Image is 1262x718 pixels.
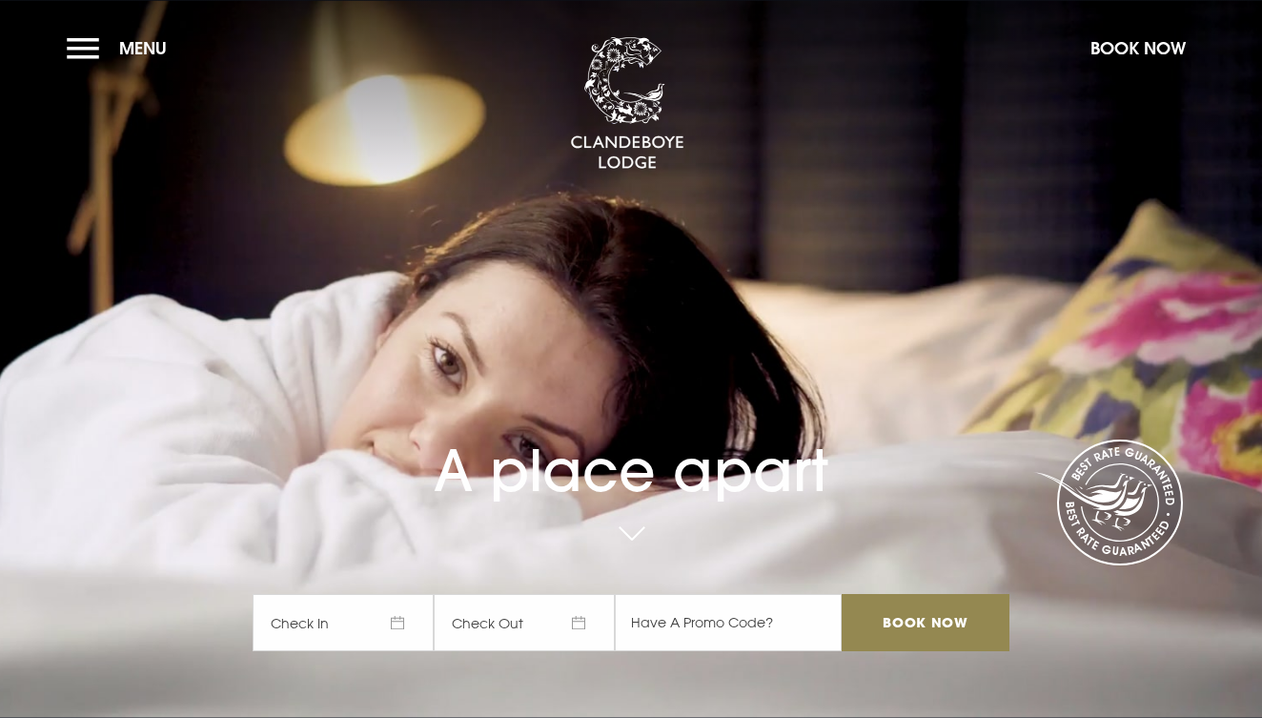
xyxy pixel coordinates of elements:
img: Clandeboye Lodge [570,37,684,171]
button: Menu [67,28,176,69]
input: Book Now [842,594,1009,651]
span: Check In [253,594,434,651]
button: Book Now [1081,28,1195,69]
span: Check Out [434,594,615,651]
h1: A place apart [253,393,1009,504]
input: Have A Promo Code? [615,594,842,651]
span: Menu [119,37,167,59]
